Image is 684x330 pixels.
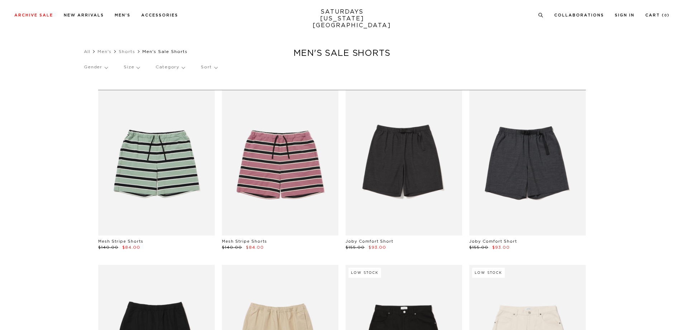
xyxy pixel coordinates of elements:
a: Collaborations [554,13,604,17]
p: Gender [84,59,108,76]
a: Archive Sale [14,13,53,17]
p: Size [124,59,139,76]
div: Low Stock [472,268,505,278]
a: Accessories [141,13,178,17]
span: $93.00 [369,246,386,249]
a: Men's [98,49,111,54]
span: $84.00 [122,246,140,249]
span: $140.00 [222,246,242,249]
a: Mesh Stripe Shorts [98,239,143,243]
a: Shorts [119,49,135,54]
span: $93.00 [492,246,510,249]
span: $84.00 [246,246,264,249]
p: Category [156,59,185,76]
span: $155.00 [469,246,488,249]
a: All [84,49,90,54]
a: Sign In [615,13,635,17]
a: Men's [115,13,130,17]
a: SATURDAYS[US_STATE][GEOGRAPHIC_DATA] [313,9,372,29]
span: Men's Sale Shorts [142,49,187,54]
a: Joby Comfort Short [346,239,393,243]
a: Cart (0) [645,13,670,17]
small: 0 [664,14,667,17]
span: $155.00 [346,246,365,249]
a: Joby Comfort Short [469,239,517,243]
a: New Arrivals [64,13,104,17]
p: Sort [201,59,217,76]
span: $140.00 [98,246,118,249]
a: Mesh Stripe Shorts [222,239,267,243]
div: Low Stock [348,268,381,278]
